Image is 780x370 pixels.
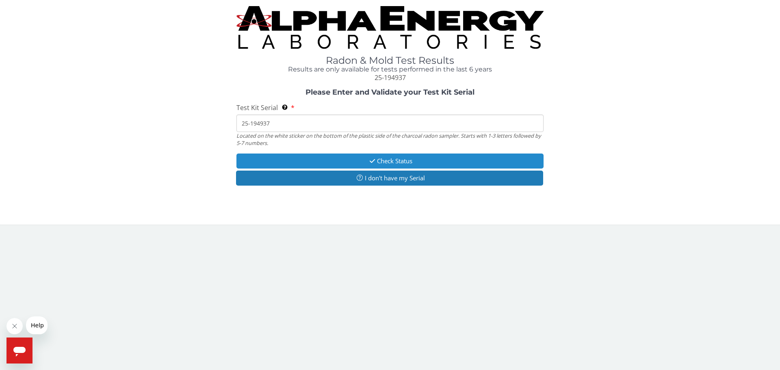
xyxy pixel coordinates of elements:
iframe: Button to launch messaging window [6,338,32,364]
span: Test Kit Serial [236,103,278,112]
h4: Results are only available for tests performed in the last 6 years [236,66,544,73]
h1: Radon & Mold Test Results [236,55,544,66]
div: Located on the white sticker on the bottom of the plastic side of the charcoal radon sampler. Sta... [236,132,544,147]
iframe: Message from company [26,316,48,334]
span: 25-194937 [375,73,406,82]
strong: Please Enter and Validate your Test Kit Serial [305,88,474,97]
button: I don't have my Serial [236,171,543,186]
button: Check Status [236,154,544,169]
iframe: Close message [6,318,23,334]
img: TightCrop.jpg [236,6,544,49]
